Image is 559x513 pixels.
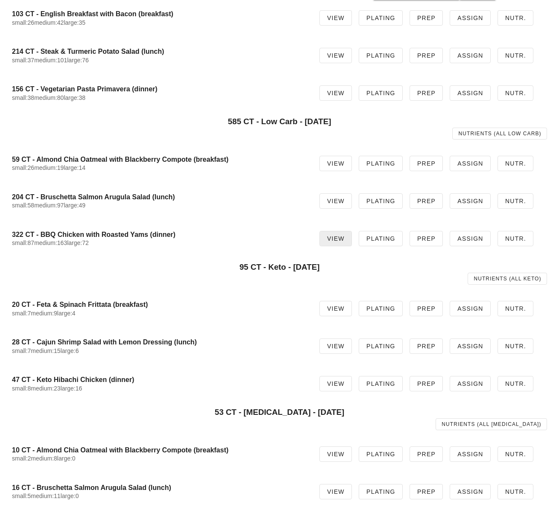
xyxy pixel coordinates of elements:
h4: 103 CT - English Breakfast with Bacon (breakfast) [12,10,306,18]
a: Assign [450,446,491,462]
span: Assign [457,451,483,458]
span: Prep [417,160,436,167]
a: Nutr. [498,10,533,26]
span: View [327,52,345,59]
a: View [319,376,352,391]
span: large:38 [64,94,85,101]
span: small:26 [12,164,34,171]
a: Prep [410,484,443,499]
a: Prep [410,156,443,171]
a: Prep [410,338,443,354]
span: Nutr. [505,488,526,495]
span: large:16 [61,385,82,392]
a: Prep [410,446,443,462]
span: Assign [457,90,483,96]
a: Prep [410,193,443,209]
a: Assign [450,10,491,26]
a: View [319,48,352,63]
a: Nutr. [498,446,533,462]
span: medium:42 [34,19,64,26]
span: medium:23 [31,385,60,392]
h4: 214 CT - Steak & Turmeric Potato Salad (lunch) [12,47,306,55]
a: Nutrients (all Keto) [468,273,547,285]
h4: 16 CT - Bruschetta Salmon Arugula Salad (lunch) [12,484,306,492]
a: Prep [410,231,443,246]
span: large:76 [67,57,89,64]
span: Prep [417,198,436,204]
h4: 322 CT - BBQ Chicken with Roasted Yams (dinner) [12,230,306,239]
span: Assign [457,160,483,167]
span: large:0 [57,455,76,462]
span: Plating [366,52,395,59]
span: Prep [417,90,436,96]
a: Assign [450,48,491,63]
span: View [327,380,345,387]
span: Nutr. [505,198,526,204]
span: Prep [417,488,436,495]
a: Assign [450,484,491,499]
a: Assign [450,156,491,171]
a: View [319,446,352,462]
span: Plating [366,15,395,21]
h4: 156 CT - Vegetarian Pasta Primavera (dinner) [12,85,306,93]
span: small:2 [12,455,31,462]
span: Plating [366,198,395,204]
span: View [327,235,345,242]
h4: 59 CT - Almond Chia Oatmeal with Blackberry Compote (breakfast) [12,155,306,163]
a: Nutr. [498,85,533,101]
a: View [319,484,352,499]
span: small:5 [12,493,31,499]
a: View [319,193,352,209]
a: View [319,156,352,171]
span: small:26 [12,19,34,26]
h3: 585 CT - Low Carb - [DATE] [12,117,547,126]
span: Nutr. [505,451,526,458]
span: View [327,305,345,312]
span: Prep [417,380,436,387]
span: Plating [366,235,395,242]
span: large:0 [61,493,79,499]
span: medium:97 [34,202,64,209]
span: View [327,451,345,458]
a: Nutrients (all [MEDICAL_DATA]) [436,418,547,430]
a: Prep [410,85,443,101]
a: Assign [450,231,491,246]
a: View [319,338,352,354]
span: Prep [417,343,436,350]
span: Assign [457,15,483,21]
h4: 20 CT - Feta & Spinach Frittata (breakfast) [12,300,306,309]
span: Plating [366,380,395,387]
span: large:49 [64,202,85,209]
span: Plating [366,305,395,312]
span: Prep [417,235,436,242]
span: Assign [457,52,483,59]
h4: 204 CT - Bruschetta Salmon Arugula Salad (lunch) [12,193,306,201]
a: View [319,10,352,26]
span: Nutrients (all Low Carb) [458,131,541,137]
a: Prep [410,376,443,391]
a: Assign [450,376,491,391]
span: View [327,488,345,495]
span: medium:9 [31,310,57,317]
span: small:7 [12,310,31,317]
span: View [327,160,345,167]
a: Plating [359,10,403,26]
h4: 47 CT - Keto Hibachi Chicken (dinner) [12,376,306,384]
span: Assign [457,488,483,495]
h3: 53 CT - [MEDICAL_DATA] - [DATE] [12,408,547,417]
a: Plating [359,338,403,354]
span: Nutr. [505,235,526,242]
span: View [327,343,345,350]
a: Plating [359,85,403,101]
span: large:35 [64,19,85,26]
span: medium:11 [31,493,60,499]
span: small:7 [12,347,31,354]
span: medium:101 [34,57,67,64]
span: large:14 [64,164,85,171]
span: Nutr. [505,160,526,167]
span: Nutr. [505,52,526,59]
span: Nutrients (all [MEDICAL_DATA]) [441,421,541,427]
a: Nutr. [498,48,533,63]
span: Plating [366,343,395,350]
span: medium:19 [34,164,64,171]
